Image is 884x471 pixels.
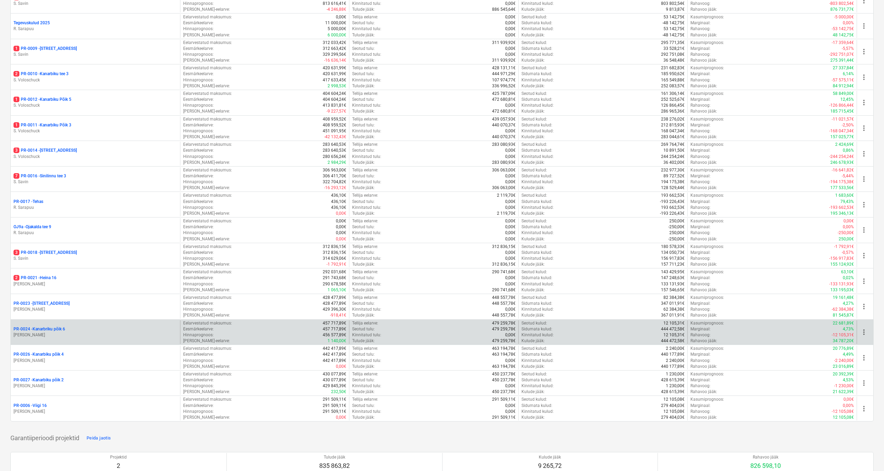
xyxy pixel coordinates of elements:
[661,167,685,173] p: 232 977,30€
[663,173,685,179] p: 89 727,52€
[521,14,547,20] p: Seotud kulud :
[14,224,177,236] div: OJ9a -Ojakalda tee 9R. Sarapuu
[505,32,516,38] p: 0,00€
[352,46,375,52] p: Seotud tulu :
[492,65,516,71] p: 428 131,11€
[521,160,545,166] p: Kulude jääk :
[14,301,177,312] div: PR-0023 -[STREET_ADDRESS][PERSON_NAME]
[323,97,346,103] p: 404 604,24€
[352,167,378,173] p: Tellija eelarve :
[505,148,516,153] p: 0,00€
[830,7,854,12] p: 876 731,77€
[352,173,375,179] p: Seotud tulu :
[521,167,547,173] p: Seotud kulud :
[328,160,346,166] p: 2 984,29€
[14,71,69,77] p: PR-0010 - Kanarbiku tee 3
[14,71,177,83] div: 2PR-0010 -Kanarbiku tee 3S. Voloschuck
[14,173,19,179] span: 7
[352,154,381,160] p: Kinnitatud tulu :
[505,1,516,7] p: 0,00€
[14,148,19,153] span: 3
[840,97,854,103] p: 12,45%
[690,52,711,57] p: Rahavoog :
[14,148,177,159] div: 3PR-0014 -[STREET_ADDRESS]S. Voloschuck
[183,83,230,89] p: [PERSON_NAME]-eelarve :
[521,142,547,148] p: Seotud kulud :
[14,52,177,57] p: S. Savin
[690,108,717,114] p: Rahavoo jääk :
[183,122,214,128] p: Eesmärkeelarve :
[183,57,230,63] p: [PERSON_NAME]-eelarve :
[323,148,346,153] p: 283 640,53€
[352,26,381,32] p: Kinnitatud tulu :
[521,46,552,52] p: Sidumata kulud :
[661,108,685,114] p: 286 965,36€
[860,98,868,107] span: more_vert
[521,148,552,153] p: Sidumata kulud :
[690,134,717,140] p: Rahavoo jääk :
[14,377,64,383] p: PR-0027 - Kanarbiku põik 2
[832,167,854,173] p: -16 641,82€
[662,32,685,38] p: -48 142,75€
[324,134,346,140] p: -42 132,43€
[352,134,375,140] p: Tulude jääk :
[505,20,516,26] p: 0,00€
[352,52,381,57] p: Kinnitatud tulu :
[663,26,685,32] p: 53 142,75€
[690,1,711,7] p: Rahavoog :
[352,160,375,166] p: Tulude jääk :
[521,65,547,71] p: Seotud kulud :
[521,97,552,103] p: Sidumata kulud :
[352,83,375,89] p: Tulude jääk :
[832,77,854,83] p: -57 575,11€
[663,148,685,153] p: 10 891,50€
[833,65,854,71] p: 27 337,84€
[690,57,717,63] p: Rahavoo jääk :
[183,71,214,77] p: Eesmärkeelarve :
[833,32,854,38] p: 48 142,75€
[833,83,854,89] p: 84 912,94€
[14,256,177,261] p: S. Savin
[14,173,177,185] div: 7PR-0016 -Sinilinnu tee 3S. Savin
[860,201,868,209] span: more_vert
[521,20,552,26] p: Sidumata kulud :
[336,14,346,20] p: 0,00€
[690,103,711,108] p: Rahavoog :
[492,83,516,89] p: 336 996,52€
[14,230,177,236] p: R. Sarapuu
[183,160,230,166] p: [PERSON_NAME]-eelarve :
[183,128,214,134] p: Hinnaprognoos :
[521,116,547,122] p: Seotud kulud :
[860,175,868,183] span: more_vert
[352,20,375,26] p: Seotud tulu :
[14,179,177,185] p: S. Savin
[14,358,177,364] p: [PERSON_NAME]
[14,332,177,338] p: [PERSON_NAME]
[690,14,724,20] p: Kasumiprognoos :
[183,77,214,83] p: Hinnaprognoos :
[521,154,554,160] p: Kinnitatud kulud :
[14,71,19,77] span: 2
[690,71,711,77] p: Marginaal :
[14,77,177,83] p: S. Voloschuck
[14,46,77,52] p: PR-0009 - [STREET_ADDRESS]
[860,124,868,132] span: more_vert
[829,103,854,108] p: -126 866,44€
[521,173,552,179] p: Sidumata kulud :
[492,108,516,114] p: 472 680,81€
[860,302,868,311] span: more_vert
[352,7,375,12] p: Tulude jääk :
[14,199,43,205] p: PR-0017 - Tehas
[183,1,214,7] p: Hinnaprognoos :
[860,47,868,56] span: more_vert
[661,83,685,89] p: 252 083,57€
[666,7,685,12] p: 9 813,87€
[661,40,685,46] p: 295 771,35€
[521,57,545,63] p: Kulude jääk :
[183,103,214,108] p: Hinnaprognoos :
[323,1,346,7] p: 813 616,41€
[860,251,868,260] span: more_vert
[521,128,554,134] p: Kinnitatud kulud :
[521,52,554,57] p: Kinnitatud kulud :
[663,14,685,20] p: 53 142,75€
